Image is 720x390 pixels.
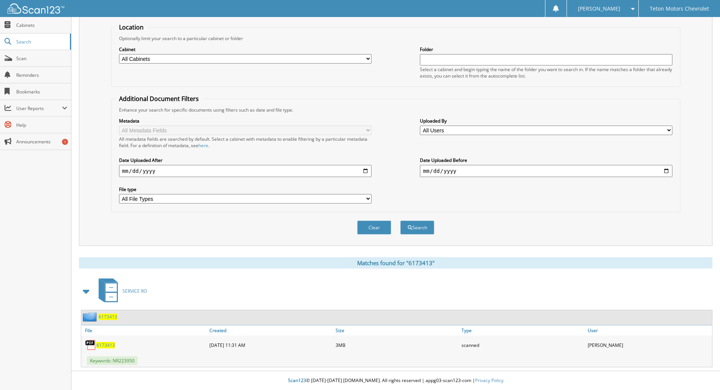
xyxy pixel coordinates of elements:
[87,356,138,365] span: Keywords: NR223950
[460,325,586,336] a: Type
[96,342,115,348] a: 6173413
[16,105,62,112] span: User Reports
[8,3,64,14] img: scan123-logo-white.svg
[85,339,96,351] img: PDF.png
[119,118,372,124] label: Metadata
[16,89,67,95] span: Bookmarks
[16,22,67,28] span: Cabinets
[94,276,147,306] a: SERVICE RO
[115,23,147,31] legend: Location
[16,55,67,62] span: Scan
[207,337,334,353] div: [DATE] 11:31 AM
[420,46,672,53] label: Folder
[115,107,676,113] div: Enhance your search for specific documents using filters such as date and file type.
[420,118,672,124] label: Uploaded By
[420,66,672,79] div: Select a cabinet and begin typing the name of the folder you want to search in. If the name match...
[81,325,207,336] a: File
[119,165,372,177] input: start
[650,6,709,11] span: Teton Motors Chevrolet
[115,95,203,103] legend: Additional Document Filters
[586,337,712,353] div: [PERSON_NAME]
[578,6,620,11] span: [PERSON_NAME]
[198,142,208,149] a: here
[119,136,372,149] div: All metadata fields are searched by default. Select a cabinet with metadata to enable filtering b...
[288,377,306,384] span: Scan123
[475,377,503,384] a: Privacy Policy
[79,257,712,269] div: Matches found for "6173413"
[119,46,372,53] label: Cabinet
[119,186,372,193] label: File type
[420,165,672,177] input: end
[122,288,147,294] span: SERVICE RO
[16,72,67,78] span: Reminders
[420,157,672,163] label: Date Uploaded Before
[99,314,117,320] a: 6173413
[207,325,334,336] a: Created
[16,138,67,145] span: Announcements
[400,221,434,235] button: Search
[357,221,391,235] button: Clear
[119,157,372,163] label: Date Uploaded After
[16,122,67,128] span: Help
[115,35,676,42] div: Optionally limit your search to a particular cabinet or folder
[16,39,66,45] span: Search
[586,325,712,336] a: User
[460,337,586,353] div: scanned
[62,139,68,145] div: 1
[334,325,460,336] a: Size
[83,312,99,322] img: folder2.png
[682,354,720,390] iframe: Chat Widget
[71,371,720,390] div: © [DATE]-[DATE] [DOMAIN_NAME]. All rights reserved | appg03-scan123-com |
[334,337,460,353] div: 3MB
